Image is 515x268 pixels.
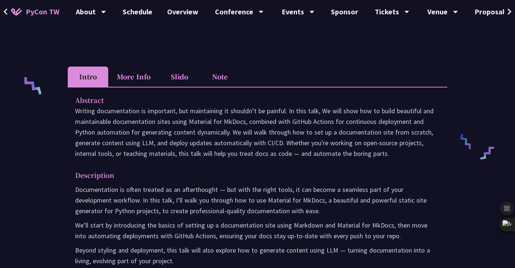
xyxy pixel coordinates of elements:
[108,67,159,87] li: More Info
[11,8,22,15] img: Home icon of PyCon TW 2025
[75,245,440,266] p: Beyond styling and deployment, this talk will also explore how to generate content using LLM — tu...
[4,3,67,21] a: PyCon TW
[75,95,425,106] p: Abstract
[159,67,200,87] li: Slido
[26,6,59,17] span: PyCon TW
[200,67,240,87] li: Note
[75,184,440,216] p: Documentation is often treated as an afterthought — but with the right tools, it can become a sea...
[75,106,440,159] p: Writing documentation is important, but maintaining it shouldn’t be painful. In this talk, We wil...
[75,170,425,181] p: Description
[75,220,440,241] p: We’ll start by introducing the basics of setting up a documentation site using Markdown and Mater...
[68,67,108,87] li: Intro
